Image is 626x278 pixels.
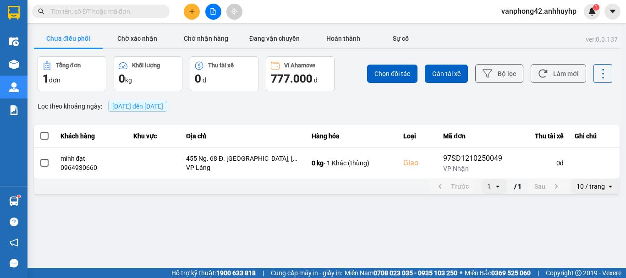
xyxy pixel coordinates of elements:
[604,4,621,20] button: caret-down
[569,125,620,147] th: Ghi chú
[112,103,163,110] span: 12/10/2025 đến 12/10/2025
[398,125,438,147] th: Loại
[189,8,195,15] span: plus
[9,60,19,69] img: warehouse-icon
[271,268,342,278] span: Cung cấp máy in - giấy in:
[487,182,491,191] div: 1
[208,62,234,69] div: Thu tài xế
[210,8,216,15] span: file-add
[50,6,159,16] input: Tìm tên, số ĐT hoặc mã đơn
[577,182,605,191] div: 10 / trang
[443,164,502,173] div: VP Nhận
[425,65,468,83] button: Gán tài xế
[60,154,122,163] div: minh đạt
[9,196,19,206] img: warehouse-icon
[378,29,423,48] button: Sự cố
[8,6,20,20] img: logo-vxr
[43,72,49,85] span: 1
[432,69,461,78] span: Gán tài xế
[491,269,531,277] strong: 0369 525 060
[609,7,617,16] span: caret-down
[513,131,563,142] div: Thu tài xế
[38,101,102,111] span: Lọc theo khoảng ngày :
[186,163,301,172] div: VP Láng
[514,181,522,192] span: / 1
[216,269,256,277] strong: 1900 633 818
[195,71,253,86] div: đ
[607,183,614,190] svg: open
[103,29,171,48] button: Chờ xác nhận
[494,5,584,17] span: vanphong42.anhhuyhp
[240,29,309,48] button: Đang vận chuyển
[108,101,167,112] span: [DATE] đến [DATE]
[43,71,101,86] div: đơn
[128,125,181,147] th: Khu vực
[231,8,237,15] span: aim
[55,125,128,147] th: Khách hàng
[263,268,264,278] span: |
[184,4,200,20] button: plus
[345,268,457,278] span: Miền Nam
[171,268,256,278] span: Hỗ trợ kỹ thuật:
[513,158,563,168] div: 0 đ
[271,71,329,86] div: đ
[195,72,201,85] span: 0
[403,158,432,169] div: Giao
[538,268,539,278] span: |
[10,259,18,267] span: message
[494,183,501,190] svg: open
[529,180,567,193] button: next page. current page 1 / 1
[17,195,20,198] sup: 1
[438,125,508,147] th: Mã đơn
[10,238,18,247] span: notification
[312,158,392,168] div: - 1 Khác (thùng)
[373,269,457,277] strong: 0708 023 035 - 0935 103 250
[9,105,19,115] img: solution-icon
[429,180,474,193] button: previous page. current page 1 / 1
[186,154,301,163] div: 455 Ng. 68 Đ. [GEOGRAPHIC_DATA], [GEOGRAPHIC_DATA], [GEOGRAPHIC_DATA], [GEOGRAPHIC_DATA] 100000, ...
[575,270,582,276] span: copyright
[588,7,596,16] img: icon-new-feature
[9,82,19,92] img: warehouse-icon
[284,62,315,69] div: Ví Ahamove
[56,62,81,69] div: Tổng đơn
[312,159,324,167] span: 0 kg
[9,37,19,46] img: warehouse-icon
[119,71,177,86] div: kg
[475,64,523,83] button: Bộ lọc
[114,56,182,91] button: Khối lượng0kg
[38,8,44,15] span: search
[10,218,18,226] span: question-circle
[226,4,242,20] button: aim
[374,69,410,78] span: Chọn đối tác
[306,125,398,147] th: Hàng hóa
[309,29,378,48] button: Hoàn thành
[60,163,122,172] div: 0964930660
[460,271,462,275] span: ⚪️
[443,153,502,164] div: 97SD1210250049
[171,29,240,48] button: Chờ nhận hàng
[367,65,417,83] button: Chọn đối tác
[465,268,531,278] span: Miền Bắc
[606,182,607,191] input: Selected 10 / trang.
[271,72,313,85] span: 777.000
[266,56,335,91] button: Ví Ahamove777.000 đ
[34,29,103,48] button: Chưa điều phối
[531,64,586,83] button: Làm mới
[190,56,258,91] button: Thu tài xế0 đ
[38,56,106,91] button: Tổng đơn1đơn
[594,4,598,11] span: 1
[181,125,306,147] th: Địa chỉ
[119,72,125,85] span: 0
[205,4,221,20] button: file-add
[593,4,599,11] sup: 1
[132,62,160,69] div: Khối lượng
